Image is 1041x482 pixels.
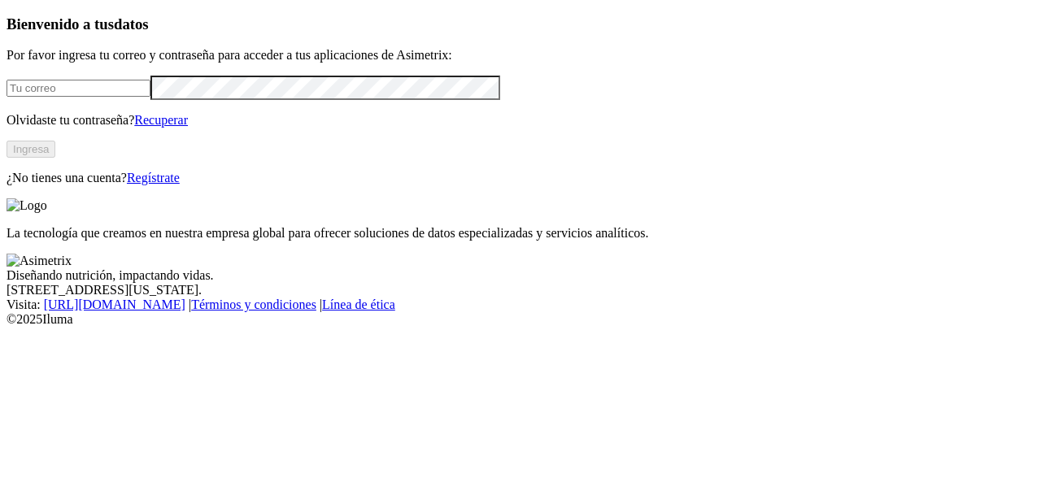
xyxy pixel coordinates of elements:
[7,226,1034,241] p: La tecnología que creamos en nuestra empresa global para ofrecer soluciones de datos especializad...
[7,15,1034,33] h3: Bienvenido a tus
[7,171,1034,185] p: ¿No tienes una cuenta?
[134,113,188,127] a: Recuperar
[191,297,316,311] a: Términos y condiciones
[44,297,185,311] a: [URL][DOMAIN_NAME]
[7,198,47,213] img: Logo
[114,15,149,33] span: datos
[7,80,150,97] input: Tu correo
[7,48,1034,63] p: Por favor ingresa tu correo y contraseña para acceder a tus aplicaciones de Asimetrix:
[7,297,1034,312] div: Visita : | |
[7,312,1034,327] div: © 2025 Iluma
[7,113,1034,128] p: Olvidaste tu contraseña?
[7,268,1034,283] div: Diseñando nutrición, impactando vidas.
[322,297,395,311] a: Línea de ética
[7,254,72,268] img: Asimetrix
[7,141,55,158] button: Ingresa
[7,283,1034,297] div: [STREET_ADDRESS][US_STATE].
[127,171,180,185] a: Regístrate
